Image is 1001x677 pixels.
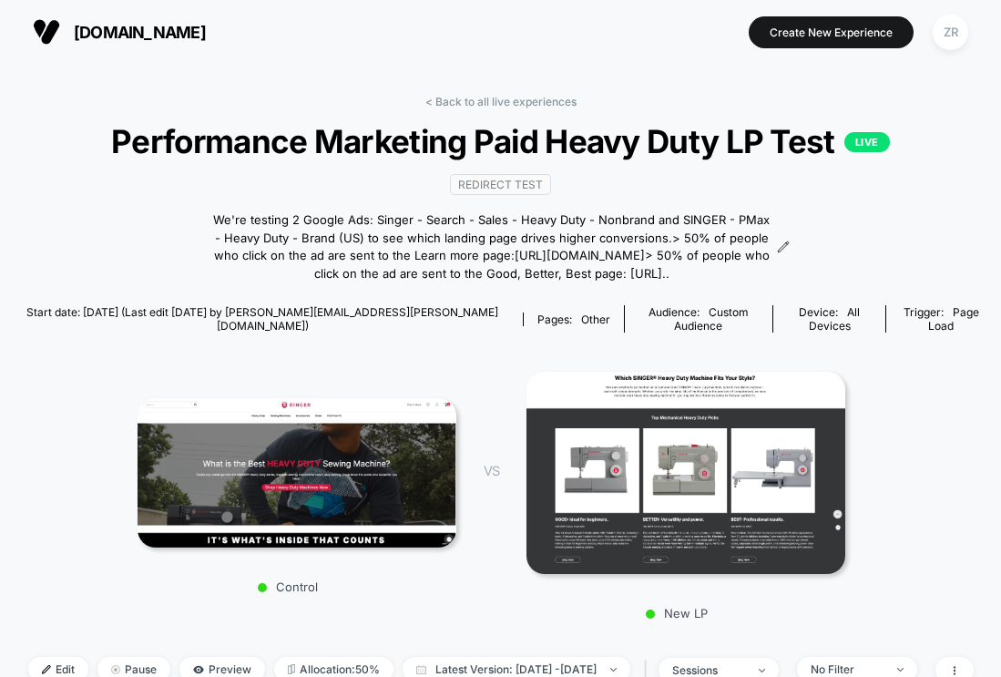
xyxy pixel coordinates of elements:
img: New LP main [526,372,845,574]
button: Create New Experience [749,16,914,48]
img: Visually logo [33,18,60,46]
img: calendar [416,665,426,674]
img: end [610,668,617,672]
div: ZR [933,15,968,50]
span: Page Load [928,305,979,333]
img: end [759,669,765,672]
span: VS [484,463,498,478]
img: end [897,668,904,672]
img: end [111,665,120,674]
button: ZR [927,14,974,51]
button: [DOMAIN_NAME] [27,17,211,46]
div: sessions [672,663,745,677]
img: rebalance [288,664,295,674]
p: Control [128,580,447,594]
span: Performance Marketing Paid Heavy Duty LP Test [66,122,935,160]
span: Custom Audience [674,305,749,333]
p: LIVE [844,132,890,152]
div: Trigger: [900,305,983,333]
p: New LP [517,606,836,621]
span: all devices [809,305,861,333]
span: Start date: [DATE] (Last edit [DATE] by [PERSON_NAME][EMAIL_ADDRESS][PERSON_NAME][DOMAIN_NAME]) [18,305,506,333]
span: Redirect Test [450,174,551,195]
span: other [581,313,610,326]
div: Pages: [537,313,610,326]
a: < Back to all live experiences [425,95,577,108]
img: Control main [138,398,456,549]
span: [DOMAIN_NAME] [74,23,206,42]
div: Audience: [638,305,760,333]
span: Device: [772,305,885,333]
span: We're testing 2 Google Ads: Singer - Search - Sales - Heavy Duty - Nonbrand and SINGER - PMax - H... [211,211,772,282]
div: No Filter [811,662,884,676]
